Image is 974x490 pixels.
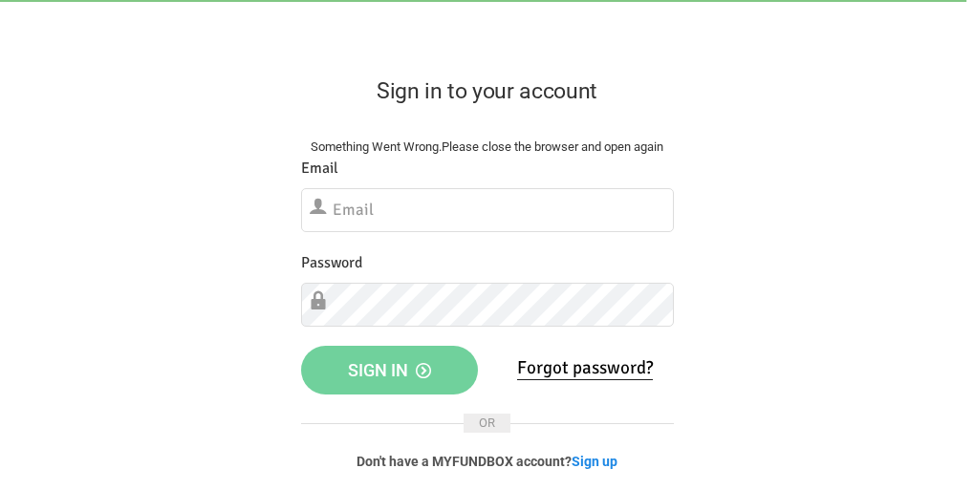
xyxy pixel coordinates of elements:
[572,454,617,469] a: Sign up
[348,360,431,380] span: Sign in
[301,452,674,471] p: Don't have a MYFUNDBOX account?
[301,157,338,181] label: Email
[301,188,674,232] input: Email
[301,346,478,395] button: Sign in
[464,414,510,433] span: OR
[301,138,674,157] div: Something Went Wrong.Please close the browser and open again
[301,75,674,108] h2: Sign in to your account
[517,356,653,380] a: Forgot password?
[301,251,362,275] label: Password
